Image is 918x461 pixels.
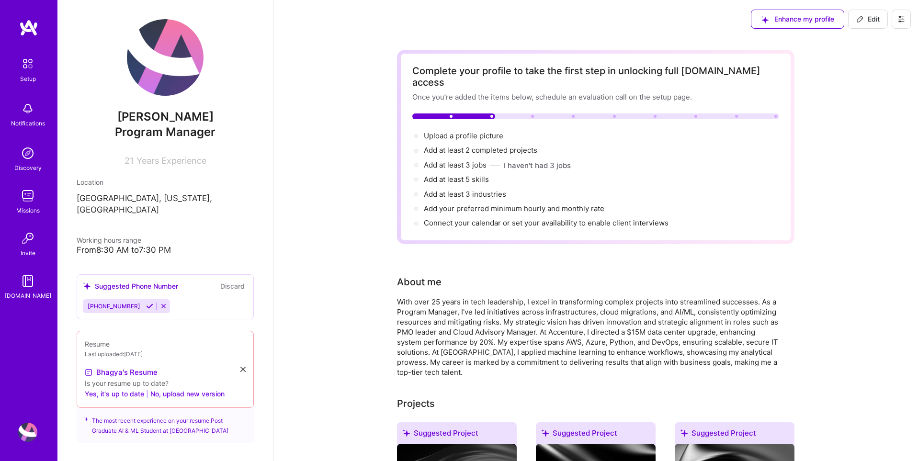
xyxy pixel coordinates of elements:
[16,423,40,442] a: User Avatar
[397,396,435,411] div: Add projects you've worked on
[77,402,254,443] div: The most recent experience on your resume: Post Graduate AI & ML Student at [GEOGRAPHIC_DATA]
[85,369,92,376] img: Resume
[240,367,246,372] i: icon Close
[85,340,110,348] span: Resume
[680,429,688,437] i: icon SuggestedTeams
[20,74,36,84] div: Setup
[85,349,246,359] div: Last uploaded: [DATE]
[77,245,254,255] div: From 8:30 AM to 7:30 PM
[397,297,780,377] div: With over 25 years in tech leadership, I excel in transforming complex projects into streamlined ...
[14,163,42,173] div: Discovery
[125,156,134,166] span: 21
[397,396,435,411] div: Projects
[675,422,794,448] div: Suggested Project
[5,291,51,301] div: [DOMAIN_NAME]
[136,156,206,166] span: Years Experience
[160,303,167,310] i: Reject
[536,422,656,448] div: Suggested Project
[85,367,158,378] a: Bhagya's Resume
[542,429,549,437] i: icon SuggestedTeams
[127,19,204,96] img: User Avatar
[18,423,37,442] img: User Avatar
[424,190,506,199] span: Add at least 3 industries
[85,378,246,388] div: Is your resume up to date?
[424,160,487,169] span: Add at least 3 jobs
[412,65,779,88] div: Complete your profile to take the first step in unlocking full [DOMAIN_NAME] access
[504,160,571,170] button: I haven't had 3 jobs
[77,193,254,216] p: [GEOGRAPHIC_DATA], [US_STATE], [GEOGRAPHIC_DATA]
[18,271,37,291] img: guide book
[88,303,140,310] span: [PHONE_NUMBER]
[424,146,537,155] span: Add at least 2 completed projects
[77,177,254,187] div: Location
[18,229,37,248] img: Invite
[83,282,91,290] i: icon SuggestedTeams
[19,19,38,36] img: logo
[397,422,517,448] div: Suggested Project
[412,92,779,102] div: Once you’re added the items below, schedule an evaluation call on the setup page.
[18,144,37,163] img: discovery
[424,175,489,184] span: Add at least 5 skills
[856,14,880,24] span: Edit
[146,303,153,310] i: Accept
[16,205,40,215] div: Missions
[146,389,148,399] span: |
[424,131,503,140] span: Upload a profile picture
[83,281,178,291] div: Suggested Phone Number
[397,275,442,289] div: About me
[11,118,45,128] div: Notifications
[217,281,248,292] button: Discard
[18,54,38,74] img: setup
[424,218,669,227] span: Connect your calendar or set your availability to enable client interviews
[403,429,410,437] i: icon SuggestedTeams
[424,204,604,213] span: Add your preferred minimum hourly and monthly rate
[115,125,215,139] span: Program Manager
[18,186,37,205] img: teamwork
[150,388,225,400] button: No, upload new version
[21,248,35,258] div: Invite
[77,236,141,244] span: Working hours range
[77,110,254,124] span: [PERSON_NAME]
[85,388,144,400] button: Yes, it's up to date
[848,10,888,29] button: Edit
[84,416,88,422] i: icon SuggestedTeams
[18,99,37,118] img: bell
